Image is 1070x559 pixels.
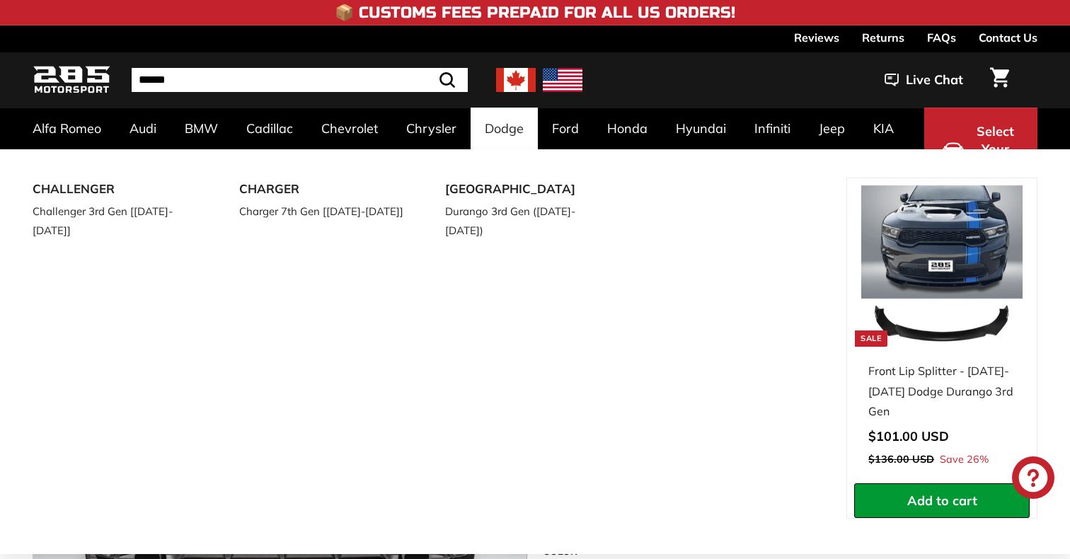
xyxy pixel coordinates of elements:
[662,108,740,149] a: Hyundai
[33,64,110,97] img: Logo_285_Motorsport_areodynamics_components
[445,178,612,201] a: [GEOGRAPHIC_DATA]
[335,4,735,21] h4: 📦 Customs Fees Prepaid for All US Orders!
[171,108,232,149] a: BMW
[307,108,392,149] a: Chevrolet
[971,122,1019,177] span: Select Your Vehicle
[232,108,307,149] a: Cadillac
[794,25,839,50] a: Reviews
[740,108,805,149] a: Infiniti
[940,451,989,469] span: Save 26%
[471,108,538,149] a: Dodge
[854,178,1030,483] a: Sale Front Lip Splitter - [DATE]-[DATE] Dodge Durango 3rd Gen Save 26%
[859,108,908,149] a: KIA
[862,25,904,50] a: Returns
[132,68,468,92] input: Search
[868,361,1016,422] div: Front Lip Splitter - [DATE]-[DATE] Dodge Durango 3rd Gen
[239,201,406,221] a: Charger 7th Gen [[DATE]-[DATE]]
[868,453,934,466] span: $136.00 USD
[979,25,1037,50] a: Contact Us
[33,201,200,241] a: Challenger 3rd Gen [[DATE]-[DATE]]
[538,108,593,149] a: Ford
[1008,456,1059,502] inbox-online-store-chat: Shopify online store chat
[907,492,977,509] span: Add to cart
[927,25,956,50] a: FAQs
[445,201,612,241] a: Durango 3rd Gen ([DATE]-[DATE])
[906,71,963,89] span: Live Chat
[866,62,982,98] button: Live Chat
[593,108,662,149] a: Honda
[854,483,1030,519] button: Add to cart
[855,330,887,347] div: Sale
[805,108,859,149] a: Jeep
[392,108,471,149] a: Chrysler
[868,428,949,444] span: $101.00 USD
[982,56,1018,104] a: Cart
[115,108,171,149] a: Audi
[239,178,406,201] a: CHARGER
[18,108,115,149] a: Alfa Romeo
[33,178,200,201] a: CHALLENGER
